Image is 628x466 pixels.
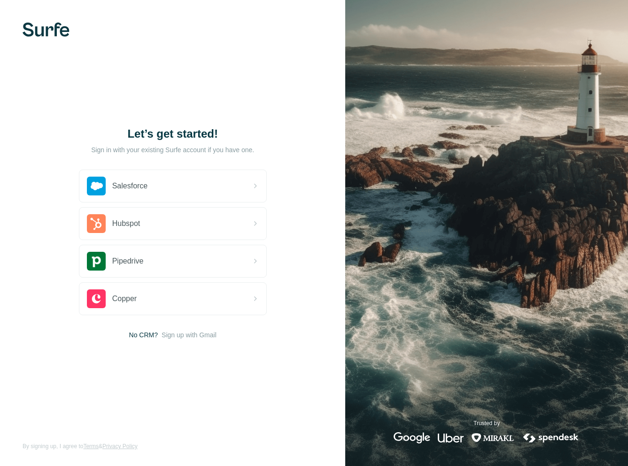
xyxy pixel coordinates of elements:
[162,330,217,340] button: Sign up with Gmail
[83,443,99,450] a: Terms
[87,252,106,271] img: pipedrive's logo
[112,180,148,192] span: Salesforce
[112,293,137,304] span: Copper
[394,432,430,443] img: google's logo
[87,289,106,308] img: copper's logo
[102,443,138,450] a: Privacy Policy
[438,432,464,443] img: uber's logo
[473,419,500,427] p: Trusted by
[79,126,267,141] h1: Let’s get started!
[91,145,254,155] p: Sign in with your existing Surfe account if you have one.
[522,432,580,443] img: spendesk's logo
[112,256,144,267] span: Pipedrive
[471,432,514,443] img: mirakl's logo
[23,442,138,450] span: By signing up, I agree to &
[87,214,106,233] img: hubspot's logo
[23,23,70,37] img: Surfe's logo
[87,177,106,195] img: salesforce's logo
[129,330,158,340] span: No CRM?
[112,218,140,229] span: Hubspot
